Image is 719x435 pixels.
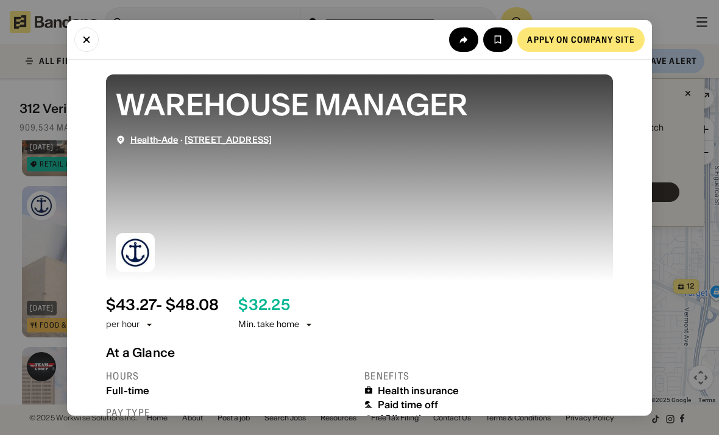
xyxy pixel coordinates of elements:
div: Paid time off [378,398,438,410]
div: Health insurance [378,384,459,396]
div: At a Glance [106,345,613,359]
div: Full-time [106,384,355,396]
div: WAREHOUSE MANAGER [116,84,603,124]
div: per hour [106,318,140,331]
button: Close [74,27,99,51]
span: Health-Ade [130,134,178,145]
div: 401k options [378,413,439,425]
div: Hours [106,369,355,382]
div: Pay type [106,406,355,419]
div: · [130,134,272,145]
div: Benefits [364,369,613,382]
div: $ 43.27 - $48.08 [106,296,219,314]
div: Min. take home [238,318,314,331]
span: [STREET_ADDRESS] [185,134,272,145]
div: Apply on company site [527,35,635,43]
div: $ 32.25 [238,296,289,314]
img: Health-Ade logo [116,232,155,271]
